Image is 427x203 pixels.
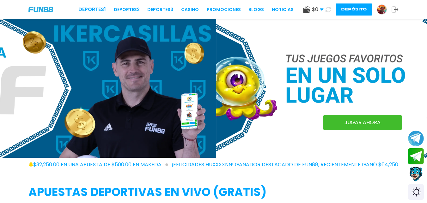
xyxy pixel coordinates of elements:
[323,115,402,130] a: JUGAR AHORA
[408,184,424,200] div: Switch theme
[408,148,424,165] button: Join telegram
[207,6,241,13] a: Promociones
[147,6,173,13] a: Deportes3
[408,166,424,182] button: Contact customer service
[78,6,106,13] a: Deportes1
[248,6,264,13] a: BLOGS
[272,6,294,13] a: NOTICIAS
[28,184,399,201] h2: APUESTAS DEPORTIVAS EN VIVO (gratis)
[377,5,387,14] img: Avatar
[312,6,324,13] span: $ 0
[181,6,199,13] a: CASINO
[114,6,140,13] a: Deportes2
[377,4,392,15] a: Avatar
[336,3,372,16] button: Depósito
[408,130,424,147] button: Join telegram channel
[28,7,53,12] img: Company Logo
